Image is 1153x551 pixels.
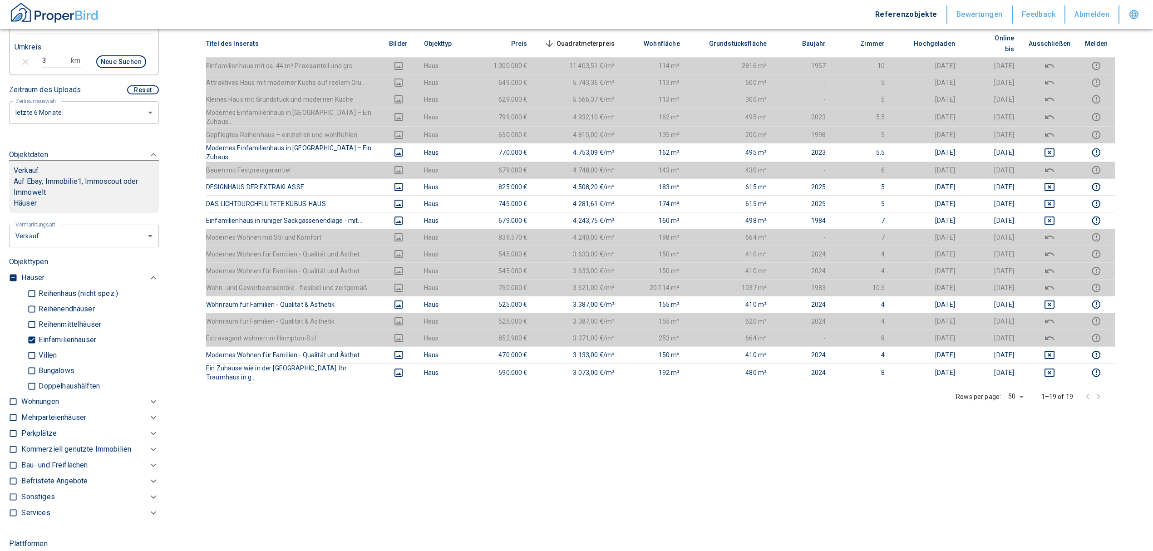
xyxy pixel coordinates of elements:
[417,229,476,246] td: Haus
[1085,282,1108,293] button: report this listing
[206,74,380,91] th: Attraktives Haus mit moderner Küche auf reelem Gru...
[1085,299,1108,310] button: report this listing
[962,346,1021,363] td: [DATE]
[206,212,380,229] th: Einfamilienhaus in ruhiger Sackgassenendlage - mit...
[388,367,409,378] button: images
[1029,367,1070,378] button: deselect this listing
[774,330,833,346] td: -
[622,108,687,126] td: 162 m²
[622,262,687,279] td: 150 m²
[388,112,409,123] button: images
[535,296,622,313] td: 3.387,00 €/m²
[388,198,409,209] button: images
[535,346,622,363] td: 3.133,00 €/m²
[476,346,535,363] td: 470.000 €
[1029,249,1070,260] button: deselect this listing
[9,224,159,248] div: letzte 6 Monate
[962,313,1021,330] td: [DATE]
[206,178,380,195] th: DESIGNHAUS DER EXTRAKLASSE
[127,85,159,94] button: Reset
[21,460,88,471] p: Bau- und Freiflächen
[206,246,380,262] th: Modernes Wohnen für Familien - Qualität und Ästhet...
[833,330,892,346] td: 8
[687,330,774,346] td: 664 m²
[1005,390,1026,403] div: 50
[687,126,774,143] td: 200 m²
[1065,5,1119,24] button: Abmelden
[892,279,962,296] td: [DATE]
[206,330,380,346] th: Extravagant wohnen im Hampton-Stil
[535,212,622,229] td: 4.243,75 €/m²
[417,162,476,178] td: Haus
[417,296,476,313] td: Haus
[774,262,833,279] td: 2024
[687,212,774,229] td: 498 m²
[14,165,39,176] p: Verkauf
[417,262,476,279] td: Haus
[535,57,622,74] td: 11.403,51 €/m²
[962,246,1021,262] td: [DATE]
[622,74,687,91] td: 113 m²
[1029,182,1070,192] button: deselect this listing
[9,1,100,28] a: ProperBird Logo and Home Button
[970,33,1014,54] span: Online bis
[1029,112,1070,123] button: deselect this listing
[1085,215,1108,226] button: report this listing
[622,363,687,382] td: 192 m²
[833,143,892,162] td: 5.5
[892,178,962,195] td: [DATE]
[417,195,476,212] td: Haus
[622,330,687,346] td: 253 m²
[497,38,527,49] span: Preis
[962,178,1021,195] td: [DATE]
[962,212,1021,229] td: [DATE]
[892,330,962,346] td: [DATE]
[36,321,101,328] p: Reihenmittelhäuser
[542,38,615,49] span: Quadratmeterpreis
[535,330,622,346] td: 3.371,00 €/m²
[476,363,535,382] td: 590.000 €
[892,57,962,74] td: [DATE]
[892,296,962,313] td: [DATE]
[892,246,962,262] td: [DATE]
[476,246,535,262] td: 545.000 €
[833,279,892,296] td: 10.5
[535,229,622,246] td: 4.240,00 €/m²
[36,305,94,313] p: Reihenendhäuser
[1085,94,1108,105] button: report this listing
[388,129,409,140] button: images
[866,5,947,24] button: Referenzobjekte
[1078,30,1115,58] th: Melden
[96,55,146,68] button: Neue Suchen
[833,126,892,143] td: 5
[535,126,622,143] td: 4.815,00 €/m²
[1029,299,1070,310] button: deselect this listing
[892,91,962,108] td: [DATE]
[1029,147,1070,158] button: deselect this listing
[1029,266,1070,276] button: deselect this listing
[687,162,774,178] td: 430 m²
[892,126,962,143] td: [DATE]
[774,57,833,74] td: 1957
[9,256,159,267] p: Objekttypen
[833,229,892,246] td: 7
[9,1,100,24] img: ProperBird Logo and Home Button
[687,313,774,330] td: 620 m²
[206,313,380,330] th: Wohnraum für Familien - Qualität & Ästhetik
[1021,30,1078,58] th: Ausschließen
[388,299,409,310] button: images
[14,198,154,209] p: Häuser
[892,262,962,279] td: [DATE]
[417,108,476,126] td: Haus
[206,143,380,162] th: Modernes Einfamilienhaus in [GEOGRAPHIC_DATA] – Ein Zuhaus...
[622,126,687,143] td: 135 m²
[1029,94,1070,105] button: deselect this listing
[206,126,380,143] th: Gepflegtes Reihenhaus – einziehen und wohlfühlen
[476,313,535,330] td: 525.000 €
[535,143,622,162] td: 4.753,09 €/m²
[388,316,409,327] button: images
[476,108,535,126] td: 799.000 €
[892,195,962,212] td: [DATE]
[476,178,535,195] td: 825.000 €
[388,60,409,71] button: images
